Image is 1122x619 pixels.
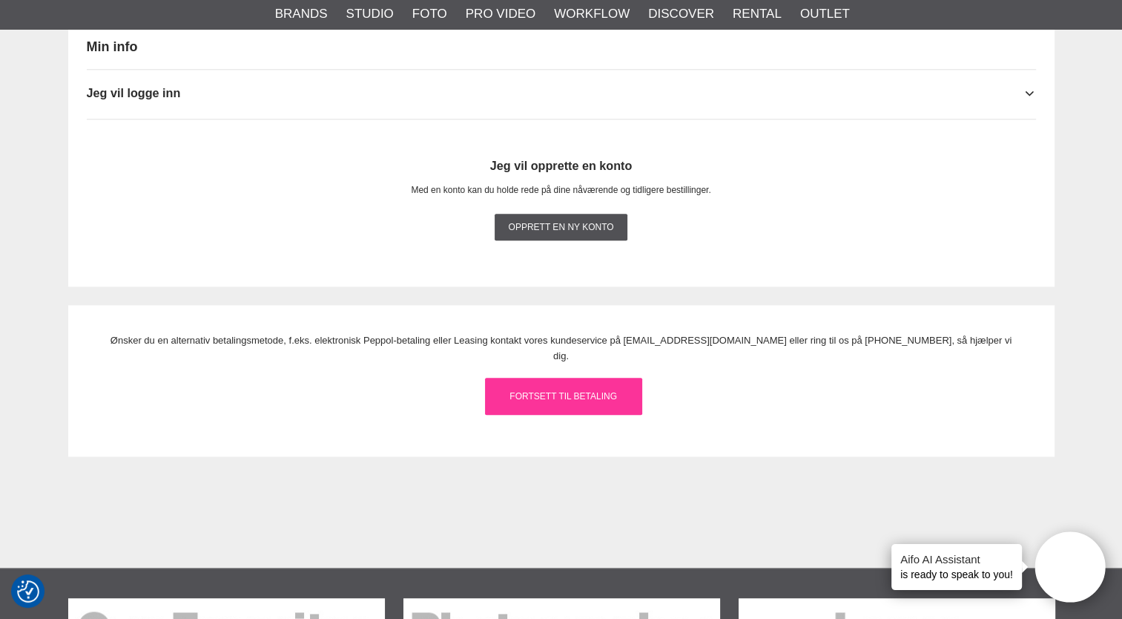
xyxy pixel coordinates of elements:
[411,185,710,195] span: Med en konto kan du holde rede på dine nåværende og tidligere bestillinger.
[554,4,630,24] a: Workflow
[87,38,1036,56] h2: Min info
[891,544,1022,590] div: is ready to speak to you!
[466,4,535,24] a: Pro Video
[87,86,181,99] span: Jeg vil logge inn
[800,4,850,24] a: Outlet
[87,153,1036,179] span: Jeg vil opprette en konto
[17,580,39,603] img: Revisit consent button
[495,214,627,240] a: Opprett en ny konto
[275,4,328,24] a: Brands
[17,578,39,605] button: Samtykkepreferanser
[105,333,1017,364] p: Ønsker du en alternativ betalingsmetode, f.eks. elektronisk Peppol-betaling eller Leasing kontakt...
[346,4,394,24] a: Studio
[412,4,447,24] a: Foto
[733,4,782,24] a: Rental
[485,378,642,415] a: Fortsett til betaling
[648,4,714,24] a: Discover
[900,551,1013,567] h4: Aifo AI Assistant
